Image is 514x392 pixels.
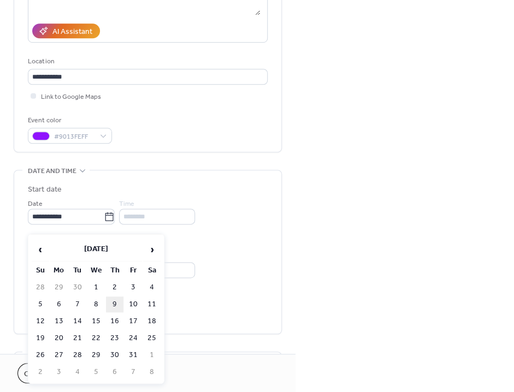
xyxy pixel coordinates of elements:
[24,369,53,380] span: Cancel
[106,347,123,363] td: 30
[143,296,161,312] td: 11
[41,91,101,103] span: Link to Google Maps
[50,238,142,262] th: [DATE]
[32,313,49,329] td: 12
[106,280,123,295] td: 2
[32,330,49,346] td: 19
[143,347,161,363] td: 1
[87,280,105,295] td: 1
[106,364,123,380] td: 6
[28,56,265,67] div: Location
[32,364,49,380] td: 2
[125,313,142,329] td: 17
[32,23,100,38] button: AI Assistant
[69,364,86,380] td: 4
[32,239,49,260] span: ‹
[69,347,86,363] td: 28
[87,296,105,312] td: 8
[69,296,86,312] td: 7
[28,165,76,177] span: Date and time
[106,313,123,329] td: 16
[28,115,110,126] div: Event color
[87,364,105,380] td: 5
[106,330,123,346] td: 23
[50,296,68,312] td: 6
[69,330,86,346] td: 21
[125,364,142,380] td: 7
[87,330,105,346] td: 22
[32,280,49,295] td: 28
[17,363,60,383] button: Cancel
[52,26,92,38] div: AI Assistant
[69,263,86,278] th: Tu
[143,263,161,278] th: Sa
[125,296,142,312] td: 10
[50,313,68,329] td: 13
[143,330,161,346] td: 25
[125,347,142,363] td: 31
[50,263,68,278] th: Mo
[125,280,142,295] td: 3
[50,364,68,380] td: 3
[69,313,86,329] td: 14
[87,263,105,278] th: We
[28,184,62,195] div: Start date
[69,280,86,295] td: 30
[106,263,123,278] th: Th
[32,347,49,363] td: 26
[28,198,43,210] span: Date
[32,263,49,278] th: Su
[50,347,68,363] td: 27
[144,239,160,260] span: ›
[143,364,161,380] td: 8
[87,313,105,329] td: 15
[125,263,142,278] th: Fr
[87,347,105,363] td: 29
[50,330,68,346] td: 20
[106,296,123,312] td: 9
[143,280,161,295] td: 4
[50,280,68,295] td: 29
[54,131,94,142] span: #9013FEFF
[32,296,49,312] td: 5
[125,330,142,346] td: 24
[119,198,134,210] span: Time
[143,313,161,329] td: 18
